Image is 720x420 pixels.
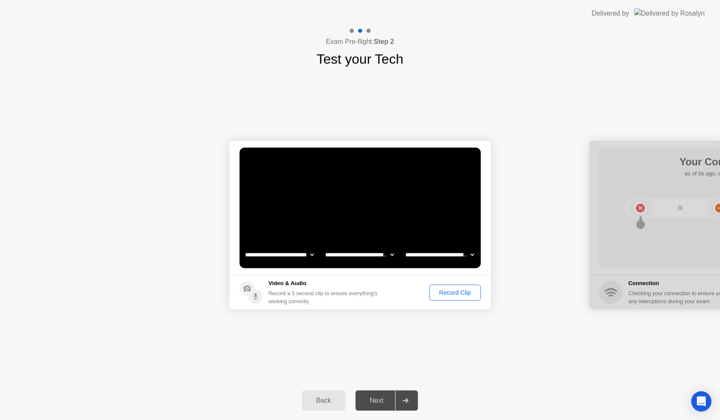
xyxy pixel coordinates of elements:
[691,391,712,412] div: Open Intercom Messenger
[302,390,345,411] button: Back
[358,397,396,404] div: Next
[356,390,418,411] button: Next
[243,246,316,263] select: Available cameras
[305,397,343,404] div: Back
[317,49,404,69] h1: Test your Tech
[269,279,381,288] h5: Video & Audio
[326,37,394,47] h4: Exam Pre-flight:
[404,246,476,263] select: Available microphones
[634,8,705,18] img: Delivered by Rosalyn
[432,289,477,296] div: Record Clip
[324,246,396,263] select: Available speakers
[374,38,394,45] b: Step 2
[429,285,480,301] button: Record Clip
[269,289,381,305] div: Record a 5 second clip to ensure everything’s working correctly
[592,8,629,19] div: Delivered by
